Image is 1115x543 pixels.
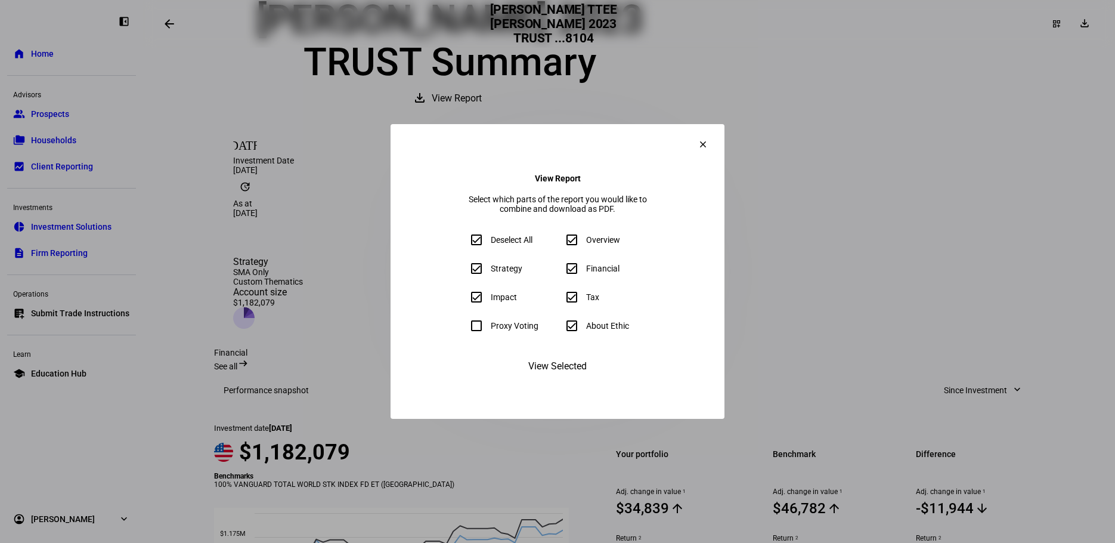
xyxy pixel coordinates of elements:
[512,352,603,381] button: View Selected
[698,139,708,150] mat-icon: clear
[528,352,587,381] span: View Selected
[586,321,629,331] div: About Ethic
[586,235,620,245] div: Overview
[462,195,653,214] div: Select which parts of the report you would like to combine and download as PDF.
[586,264,620,273] div: Financial
[491,264,522,273] div: Strategy
[491,292,517,302] div: Impact
[491,235,532,245] div: Deselect All
[535,174,581,183] h4: View Report
[586,292,599,302] div: Tax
